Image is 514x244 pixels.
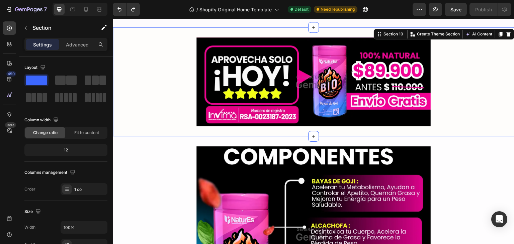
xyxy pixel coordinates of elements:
[6,71,16,77] div: 450
[445,3,467,16] button: Save
[24,63,47,72] div: Layout
[5,122,16,128] div: Beta
[26,145,106,155] div: 12
[491,211,507,227] div: Open Intercom Messenger
[74,130,99,136] span: Fit to content
[33,130,58,136] span: Change ratio
[199,6,272,13] span: Shopify Original Home Template
[196,6,198,13] span: /
[113,19,514,244] iframe: Design area
[469,3,498,16] button: Publish
[33,41,52,48] p: Settings
[66,41,89,48] p: Advanced
[24,168,77,177] div: Columns management
[74,187,106,193] div: 1 col
[24,207,42,216] div: Size
[44,5,47,13] p: 7
[450,7,461,12] span: Save
[61,221,107,233] input: Auto
[113,3,140,16] div: Undo/Redo
[32,24,87,32] p: Section
[294,6,309,12] span: Default
[24,186,35,192] div: Order
[475,6,492,13] div: Publish
[321,6,355,12] span: Need republishing
[24,116,60,125] div: Column width
[3,3,50,16] button: 7
[24,224,35,230] div: Width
